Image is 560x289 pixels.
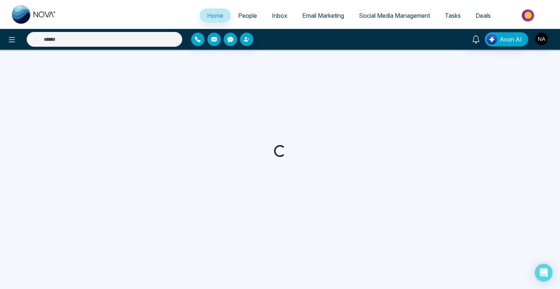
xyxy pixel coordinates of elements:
span: People [238,12,257,19]
a: People [231,9,264,23]
span: Home [207,12,223,19]
img: Lead Flow [487,34,497,45]
span: Social Media Management [359,12,430,19]
span: Tasks [445,12,461,19]
span: Inbox [272,12,287,19]
img: Market-place.gif [502,7,556,24]
img: User Avatar [535,33,548,45]
a: Email Marketing [295,9,351,23]
button: Avon AI [485,32,528,46]
a: Deals [468,9,498,23]
a: Inbox [264,9,295,23]
span: Email Marketing [302,12,344,19]
span: Avon AI [500,35,522,44]
a: Social Media Management [351,9,437,23]
div: Open Intercom Messenger [535,264,553,282]
img: Nova CRM Logo [12,5,56,24]
span: Deals [476,12,491,19]
a: Home [200,9,231,23]
a: Tasks [437,9,468,23]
